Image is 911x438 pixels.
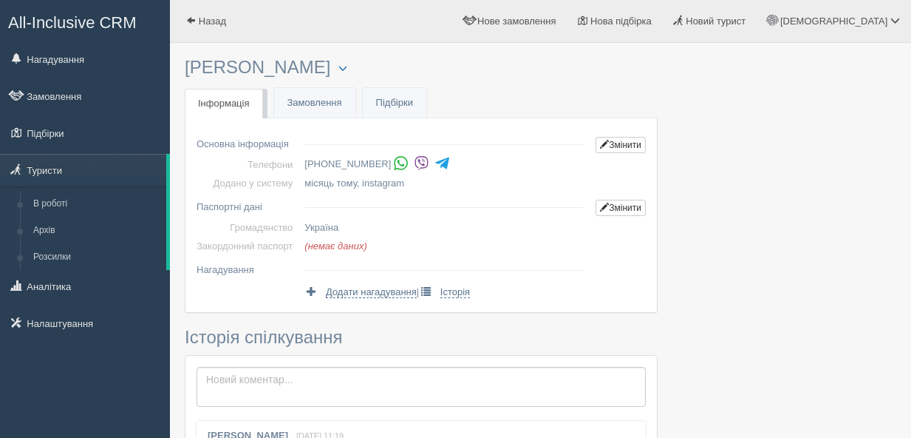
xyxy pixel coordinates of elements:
span: Нове замовлення [477,16,556,27]
span: Нова підбірка [590,16,652,27]
a: Архів [27,218,166,244]
a: Додати нагадування [304,285,416,299]
td: Закордонний паспорт [197,237,298,255]
a: Історія [419,285,470,299]
span: Додати нагадування [326,286,417,298]
td: Україна [298,218,590,237]
span: місяць тому [304,178,357,189]
span: Історія [440,286,470,298]
td: Основна інформація [197,129,298,155]
td: , instagram [298,174,590,192]
div: | [304,281,590,299]
a: Замовлення [274,88,355,118]
img: viber-colored.svg [414,155,429,171]
td: Нагадування [197,255,298,279]
span: Інформація [198,98,250,109]
span: Новий турист [686,16,745,27]
span: [DEMOGRAPHIC_DATA] [780,16,887,27]
span: All-Inclusive CRM [8,13,137,32]
img: telegram-colored-4375108.svg [434,155,450,171]
td: Телефони [197,155,298,174]
a: All-Inclusive CRM [1,1,169,41]
a: Змінити [596,137,646,153]
a: Підбірки [363,88,426,118]
li: [PHONE_NUMBER] [304,154,590,175]
h3: [PERSON_NAME] [185,58,658,78]
a: Змінити [596,200,646,216]
span: (немає даних) [304,240,366,252]
td: Громадянство [197,218,298,237]
span: Назад [199,16,226,27]
img: whatsapp-colored.svg [393,155,409,171]
a: В роботі [27,191,166,218]
td: Паспортні дані [197,192,298,218]
a: Розсилки [27,244,166,271]
a: Інформація [185,89,263,119]
td: Додано у систему [197,174,298,192]
h3: Історія спілкування [185,328,658,347]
